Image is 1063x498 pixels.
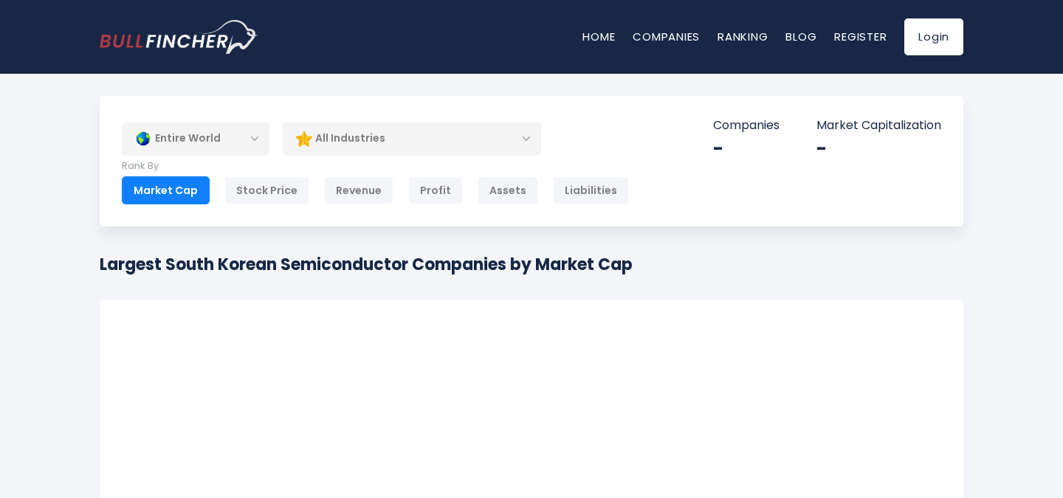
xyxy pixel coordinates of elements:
img: bullfincher logo [100,20,258,54]
a: Home [582,29,615,44]
div: - [816,137,941,160]
div: All Industries [283,122,541,156]
a: Blog [785,29,816,44]
div: Liabilities [553,176,629,204]
div: Revenue [324,176,393,204]
p: Rank By [122,160,629,173]
div: Assets [478,176,538,204]
a: Go to homepage [100,20,258,54]
a: Login [904,18,963,55]
a: Register [834,29,887,44]
p: Market Capitalization [816,118,941,134]
div: - [713,137,780,160]
div: Profit [408,176,463,204]
h1: Largest South Korean Semiconductor Companies by Market Cap [100,252,633,277]
div: Entire World [122,122,269,156]
a: Companies [633,29,700,44]
div: Stock Price [224,176,309,204]
p: Companies [713,118,780,134]
a: Ranking [718,29,768,44]
div: Market Cap [122,176,210,204]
